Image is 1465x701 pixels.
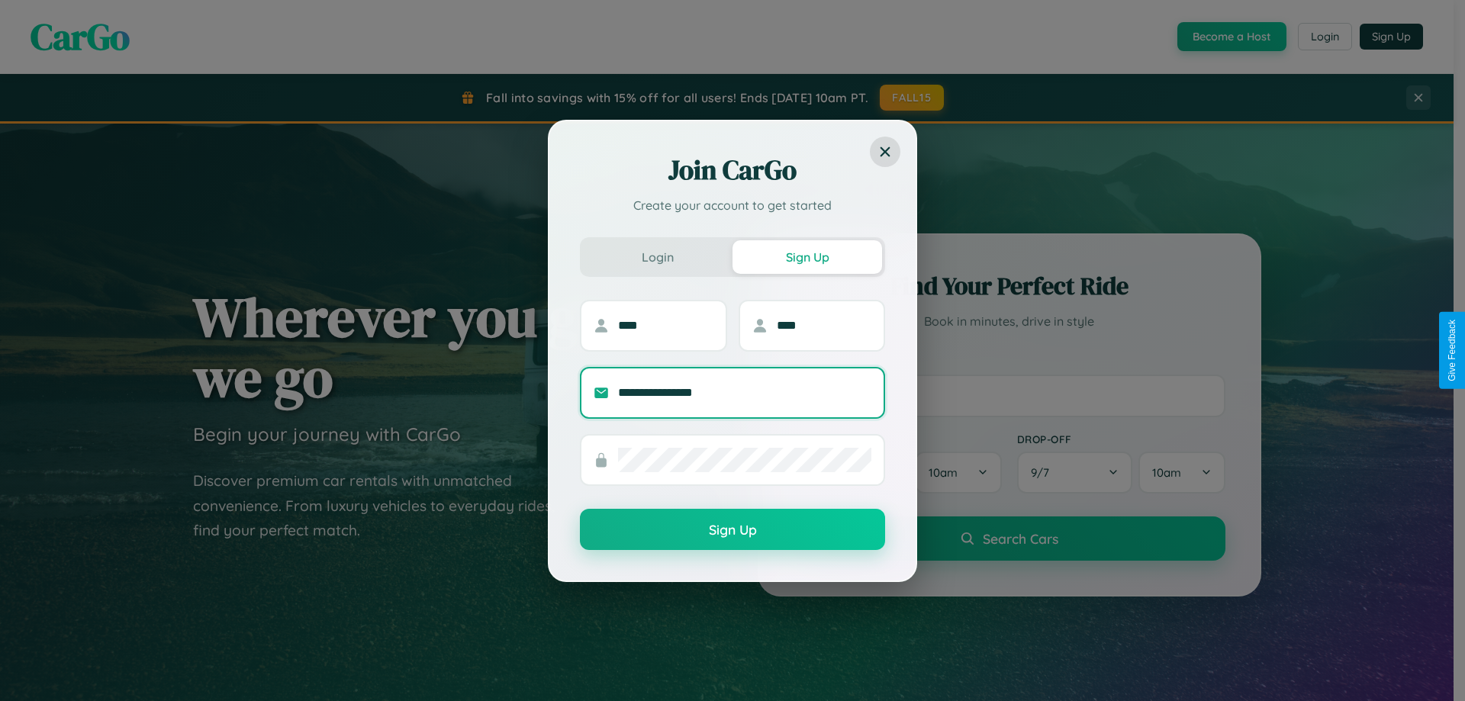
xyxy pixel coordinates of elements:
p: Create your account to get started [580,196,885,214]
button: Sign Up [732,240,882,274]
button: Login [583,240,732,274]
div: Give Feedback [1447,320,1457,381]
button: Sign Up [580,509,885,550]
h2: Join CarGo [580,152,885,188]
